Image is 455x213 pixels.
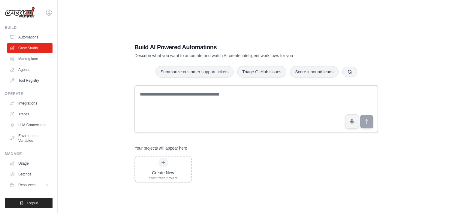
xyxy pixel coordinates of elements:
div: Manage [5,151,53,156]
a: LLM Connections [7,120,53,130]
iframe: Chat Widget [425,184,455,213]
a: Environment Variables [7,131,53,145]
a: Marketplace [7,54,53,64]
button: Triage GitHub issues [237,66,286,78]
button: Resources [7,180,53,190]
div: Create New [149,170,177,176]
img: Logo [5,7,35,18]
button: Click to speak your automation idea [345,114,359,128]
a: Agents [7,65,53,75]
p: Describe what you want to automate and watch AI create intelligent workflows for you [134,53,336,59]
a: Automations [7,32,53,42]
button: Logout [5,198,53,208]
span: Logout [27,201,38,205]
span: Resources [18,183,35,187]
button: Get new suggestions [342,67,357,77]
a: Crew Studio [7,43,53,53]
h1: Build AI Powered Automations [134,43,336,51]
div: Build [5,25,53,30]
button: Score inbound leads [290,66,339,78]
a: Tool Registry [7,76,53,85]
button: Summarize customer support tickets [155,66,234,78]
a: Settings [7,169,53,179]
a: Integrations [7,99,53,108]
a: Usage [7,159,53,168]
h3: Your projects will appear here [134,145,187,151]
div: Operate [5,91,53,96]
a: Traces [7,109,53,119]
div: Start fresh project [149,176,177,181]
